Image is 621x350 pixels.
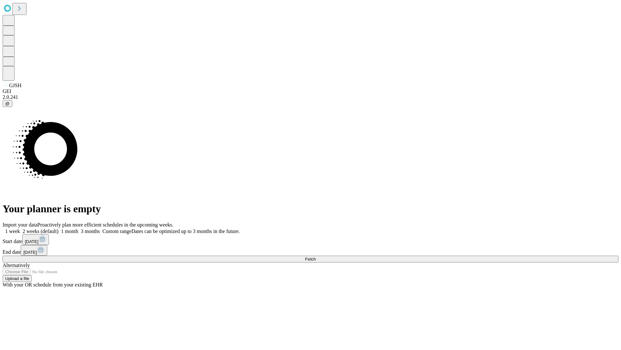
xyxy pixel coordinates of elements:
button: [DATE] [21,245,47,256]
span: Dates can be optimized up to 3 months in the future. [131,228,240,234]
span: 3 months [81,228,100,234]
span: 1 month [61,228,78,234]
button: @ [3,100,12,107]
div: 2.0.241 [3,94,618,100]
span: Alternatively [3,262,30,268]
div: End date [3,245,618,256]
span: 2 weeks (default) [23,228,59,234]
span: @ [5,101,10,106]
div: Start date [3,234,618,245]
span: GJSH [9,83,21,88]
button: Fetch [3,256,618,262]
button: Upload a file [3,275,32,282]
span: With your OR schedule from your existing EHR [3,282,103,287]
span: [DATE] [23,250,37,255]
span: Import your data [3,222,38,227]
button: [DATE] [22,234,49,245]
h1: Your planner is empty [3,203,618,215]
span: 1 week [5,228,20,234]
span: Custom range [103,228,131,234]
span: Fetch [305,257,316,262]
span: [DATE] [25,239,38,244]
div: GEI [3,88,618,94]
span: Proactively plan more efficient schedules in the upcoming weeks. [38,222,173,227]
